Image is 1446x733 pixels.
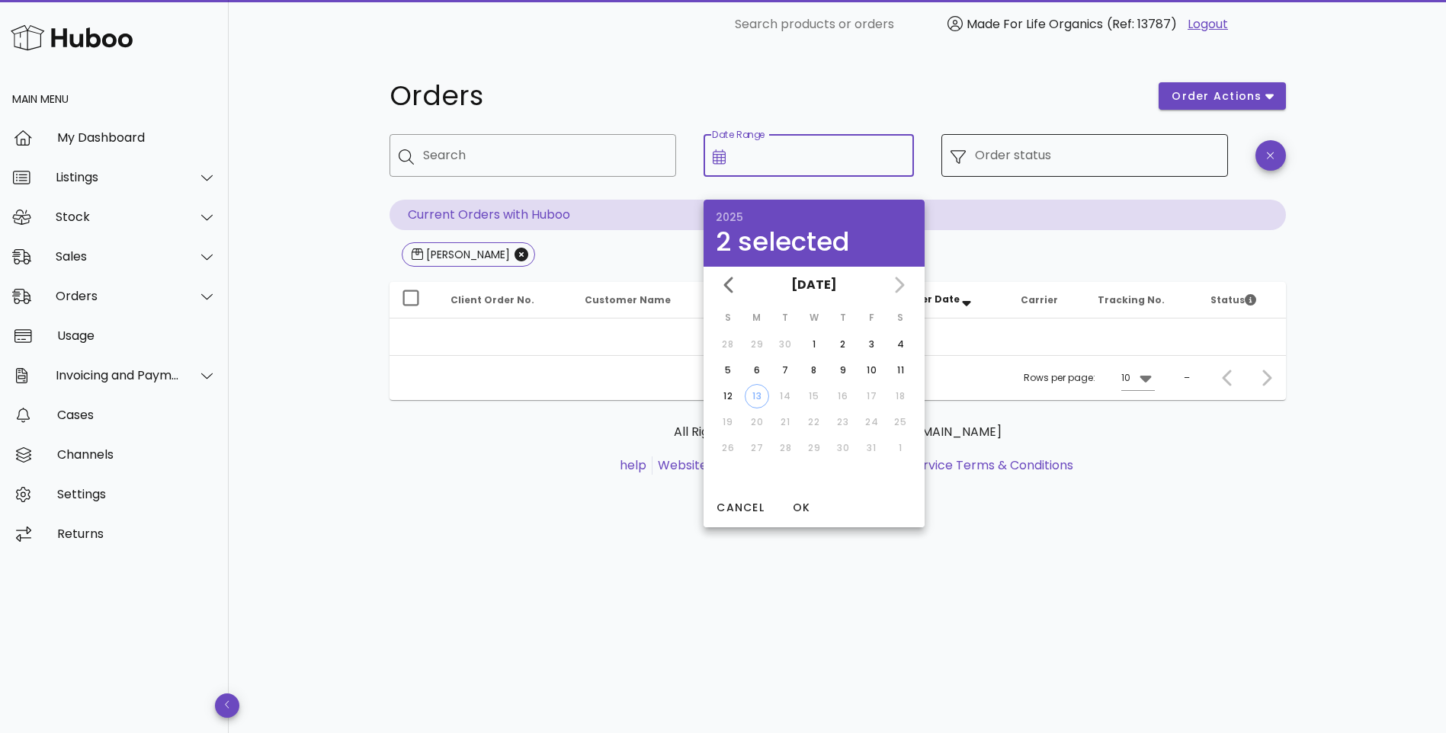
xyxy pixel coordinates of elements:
[890,282,1008,318] th: Order Date: Sorted descending. Activate to remove sorting.
[743,305,771,331] th: M
[858,305,886,331] th: F
[745,384,769,408] button: 13
[1008,282,1085,318] th: Carrier
[57,408,216,422] div: Cases
[620,456,646,474] a: help
[802,363,826,377] div: 8
[1171,88,1262,104] span: order actions
[802,338,826,351] div: 1
[716,384,740,408] button: 12
[57,527,216,541] div: Returns
[658,456,886,474] a: Website and Dashboard Terms of Use
[745,363,769,377] div: 6
[1085,282,1199,318] th: Tracking No.
[11,21,133,54] img: Huboo Logo
[1098,293,1165,306] span: Tracking No.
[859,358,883,383] button: 10
[800,305,828,331] th: W
[56,210,180,224] div: Stock
[57,130,216,145] div: My Dashboard
[57,487,216,501] div: Settings
[438,282,572,318] th: Client Order No.
[967,15,1103,33] span: Made For Life Organics
[1121,371,1130,385] div: 10
[390,318,1286,355] td: No data available
[773,358,797,383] button: 7
[572,282,710,318] th: Customer Name
[716,229,912,254] div: 2 selected
[887,305,914,331] th: S
[888,338,912,351] div: 4
[831,363,855,377] div: 9
[716,212,912,222] div: 2025
[710,494,771,521] button: Cancel
[802,358,826,383] button: 8
[802,332,826,357] button: 1
[450,293,534,306] span: Client Order No.
[829,305,857,331] th: T
[716,271,743,299] button: Previous month
[831,338,855,351] div: 2
[515,248,528,261] button: Close
[716,389,740,403] div: 12
[777,494,826,521] button: OK
[423,247,510,262] div: [PERSON_NAME]
[859,363,883,377] div: 10
[1188,15,1228,34] a: Logout
[1210,293,1256,306] span: Status
[831,332,855,357] button: 2
[56,170,180,184] div: Listings
[1184,371,1190,385] div: –
[402,423,1274,441] p: All Rights Reserved. Copyright 2025 - [DOMAIN_NAME]
[783,500,819,516] span: OK
[909,456,1073,474] a: Service Terms & Conditions
[716,358,740,383] button: 5
[716,500,765,516] span: Cancel
[771,305,799,331] th: T
[1159,82,1285,110] button: order actions
[831,358,855,383] button: 9
[716,363,740,377] div: 5
[1024,356,1155,400] div: Rows per page:
[745,358,769,383] button: 6
[785,270,843,300] button: [DATE]
[585,293,671,306] span: Customer Name
[773,363,797,377] div: 7
[888,363,912,377] div: 11
[902,293,960,306] span: Order Date
[714,305,742,331] th: S
[57,447,216,462] div: Channels
[1198,282,1285,318] th: Status
[390,82,1141,110] h1: Orders
[745,389,768,403] div: 13
[1107,15,1177,33] span: (Ref: 13787)
[652,456,1073,475] li: and
[1021,293,1058,306] span: Carrier
[888,332,912,357] button: 4
[712,130,765,141] label: Date Range
[56,368,180,383] div: Invoicing and Payments
[57,328,216,343] div: Usage
[888,358,912,383] button: 11
[56,289,180,303] div: Orders
[859,332,883,357] button: 3
[1121,366,1155,390] div: 10Rows per page:
[390,200,1286,230] p: Current Orders with Huboo
[859,338,883,351] div: 3
[56,249,180,264] div: Sales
